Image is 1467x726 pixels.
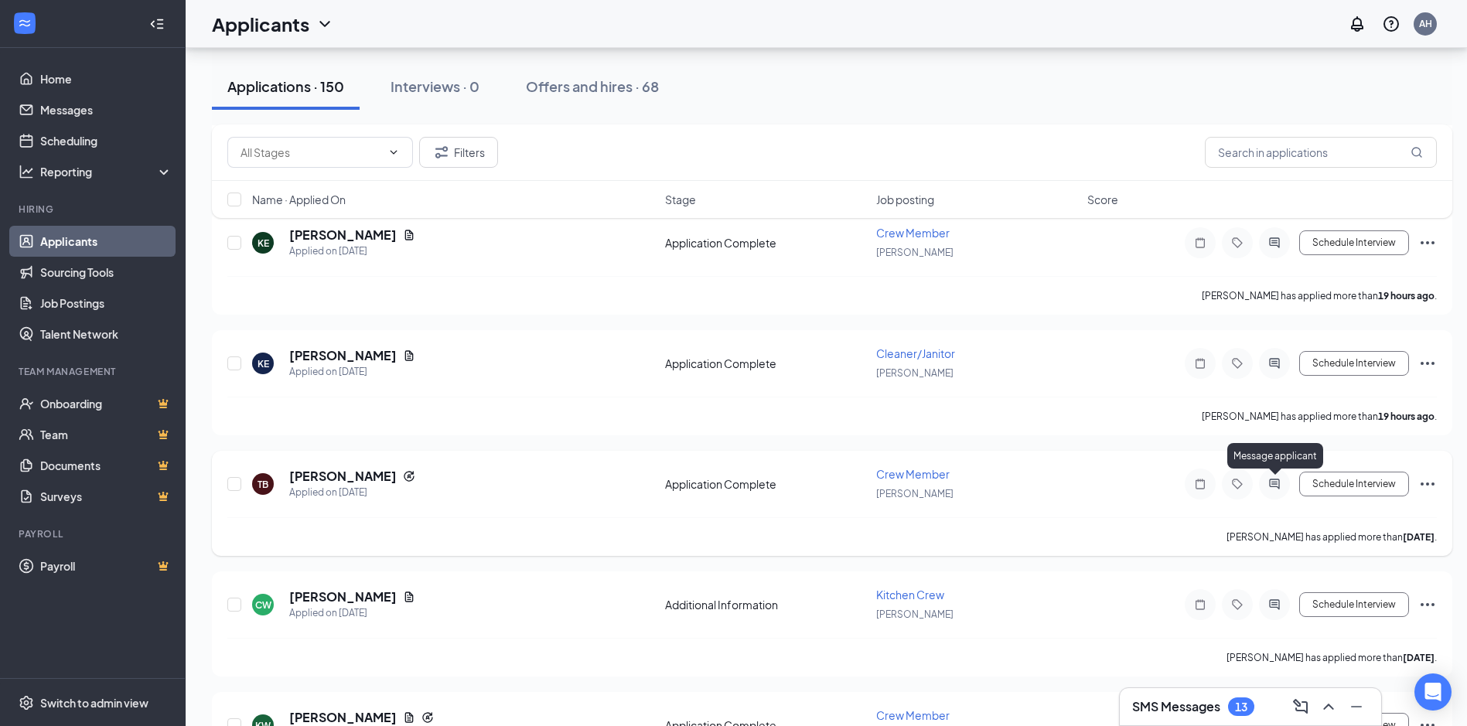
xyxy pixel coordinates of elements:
div: Application Complete [665,235,867,251]
svg: Note [1191,598,1209,611]
div: Additional Information [665,597,867,612]
span: Name · Applied On [252,192,346,207]
svg: Tag [1228,357,1247,370]
svg: ActiveChat [1265,478,1284,490]
h5: [PERSON_NAME] [289,468,397,485]
div: Payroll [19,527,169,540]
svg: ChevronUp [1319,697,1338,716]
div: Application Complete [665,356,867,371]
span: [PERSON_NAME] [876,367,954,379]
p: [PERSON_NAME] has applied more than . [1226,651,1437,664]
svg: Minimize [1347,697,1366,716]
div: Team Management [19,365,169,378]
a: TeamCrown [40,419,172,450]
div: Applied on [DATE] [289,605,415,621]
div: Offers and hires · 68 [526,77,659,96]
a: PayrollCrown [40,550,172,581]
button: Schedule Interview [1299,351,1409,376]
p: [PERSON_NAME] has applied more than . [1226,530,1437,544]
button: Filter Filters [419,137,498,168]
svg: Note [1191,478,1209,490]
div: KE [258,237,269,250]
p: [PERSON_NAME] has applied more than . [1202,289,1437,302]
button: Schedule Interview [1299,472,1409,496]
span: Stage [665,192,696,207]
svg: ActiveChat [1265,357,1284,370]
div: Message applicant [1227,443,1323,469]
div: Applications · 150 [227,77,344,96]
div: Open Intercom Messenger [1414,673,1452,711]
div: Switch to admin view [40,695,148,711]
svg: Notifications [1348,15,1366,33]
svg: Document [403,711,415,724]
span: Kitchen Crew [876,588,944,602]
div: Interviews · 0 [391,77,479,96]
div: KE [258,357,269,370]
div: 13 [1235,700,1247,714]
button: ChevronUp [1316,694,1341,719]
div: AH [1419,17,1432,30]
svg: Collapse [149,16,165,32]
a: DocumentsCrown [40,450,172,481]
b: 19 hours ago [1378,290,1435,302]
svg: ChevronDown [387,146,400,158]
svg: Tag [1228,237,1247,249]
span: Crew Member [876,708,950,722]
svg: ComposeMessage [1291,697,1310,716]
span: Crew Member [876,467,950,481]
svg: Analysis [19,164,34,179]
svg: QuestionInfo [1382,15,1400,33]
svg: Note [1191,357,1209,370]
svg: Ellipses [1418,595,1437,614]
div: Hiring [19,203,169,216]
a: Messages [40,94,172,125]
a: Home [40,63,172,94]
svg: Tag [1228,478,1247,490]
div: Applied on [DATE] [289,244,415,259]
svg: Note [1191,237,1209,249]
span: [PERSON_NAME] [876,608,954,620]
a: SurveysCrown [40,481,172,512]
svg: WorkstreamLogo [17,15,32,31]
svg: Tag [1228,598,1247,611]
a: Sourcing Tools [40,257,172,288]
svg: Document [403,591,415,603]
div: CW [255,598,271,612]
svg: Reapply [403,470,415,482]
svg: Filter [432,143,451,162]
svg: Settings [19,695,34,711]
div: TB [258,478,268,491]
input: Search in applications [1205,137,1437,168]
h5: [PERSON_NAME] [289,588,397,605]
h3: SMS Messages [1132,698,1220,715]
button: ComposeMessage [1288,694,1313,719]
svg: MagnifyingGlass [1411,146,1423,158]
div: Applied on [DATE] [289,364,415,380]
h5: [PERSON_NAME] [289,347,397,364]
svg: ChevronDown [316,15,334,33]
span: [PERSON_NAME] [876,247,954,258]
button: Schedule Interview [1299,592,1409,617]
b: [DATE] [1403,652,1435,663]
input: All Stages [241,144,381,161]
a: Talent Network [40,319,172,349]
div: Application Complete [665,476,867,492]
svg: ActiveChat [1265,237,1284,249]
svg: ActiveChat [1265,598,1284,611]
b: 19 hours ago [1378,411,1435,422]
a: Scheduling [40,125,172,156]
a: OnboardingCrown [40,388,172,419]
b: [DATE] [1403,531,1435,543]
svg: Ellipses [1418,475,1437,493]
p: [PERSON_NAME] has applied more than . [1202,410,1437,423]
svg: Ellipses [1418,233,1437,252]
span: Job posting [876,192,934,207]
span: Cleaner/Janitor [876,346,955,360]
a: Applicants [40,226,172,257]
a: Job Postings [40,288,172,319]
button: Schedule Interview [1299,230,1409,255]
svg: Document [403,349,415,362]
div: Applied on [DATE] [289,485,415,500]
div: Reporting [40,164,173,179]
svg: Document [403,229,415,241]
